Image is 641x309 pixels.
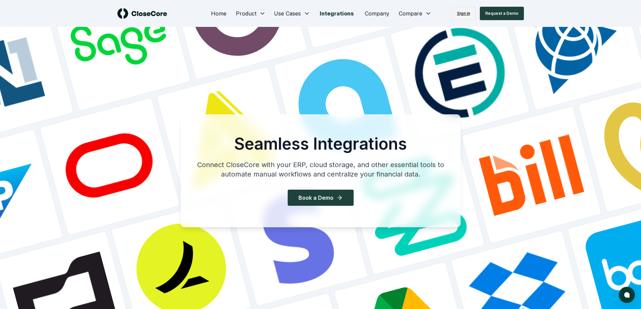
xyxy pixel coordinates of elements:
[395,7,436,20] button: Compare
[270,7,314,20] button: Use Cases
[236,9,256,17] span: Product
[274,9,301,17] span: Use Cases
[399,9,422,17] span: Compare
[314,7,359,20] a: Integrations
[619,287,635,303] button: atlas-launcher
[451,7,476,20] a: Sign in
[359,7,395,20] a: Company
[232,7,270,20] button: Product
[480,7,524,20] button: Request a Demo
[191,160,450,179] p: Connect CloseCore with your ERP, cloud storage, and other essential tools to automate manual work...
[206,7,232,20] a: Home
[288,190,354,206] button: Book a Demo
[191,136,450,152] h1: Seamless Integrations
[117,8,167,19] img: logo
